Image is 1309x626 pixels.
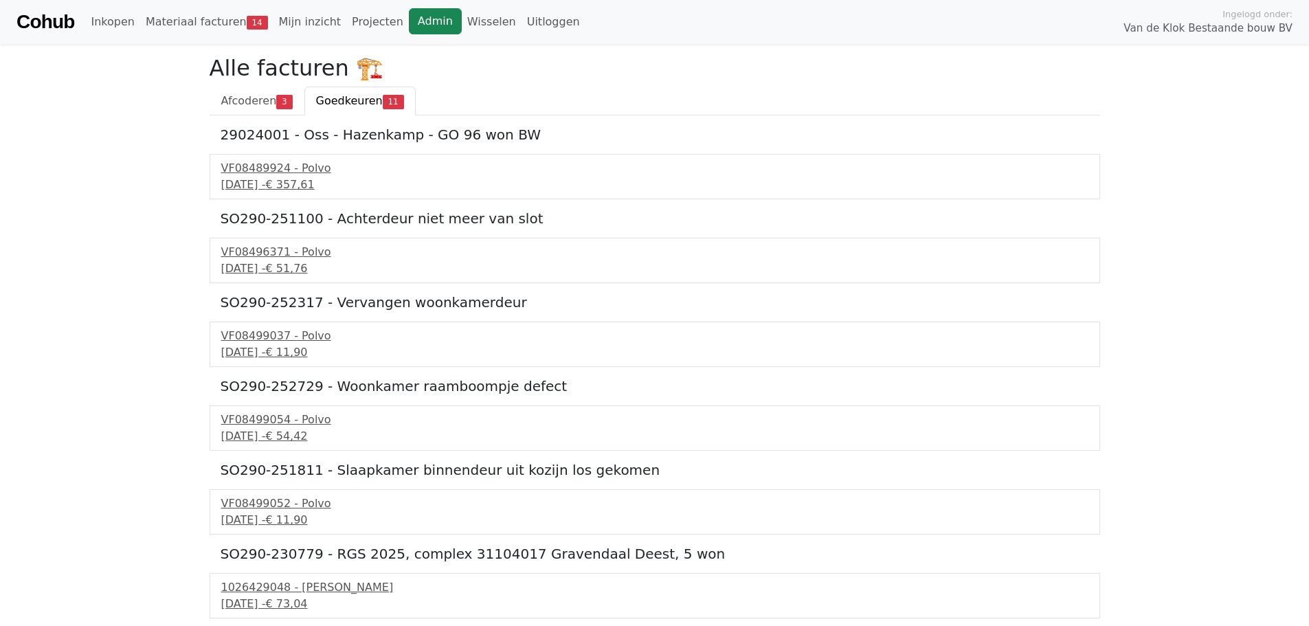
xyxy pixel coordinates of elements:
a: VF08499054 - Polvo[DATE] -€ 54,42 [221,412,1088,445]
h5: SO290-252317 - Vervangen woonkamerdeur [221,294,1089,311]
span: € 54,42 [265,429,307,443]
span: € 357,61 [265,178,314,191]
h5: 29024001 - Oss - Hazenkamp - GO 96 won BW [221,126,1089,143]
span: 14 [247,16,268,30]
a: VF08499052 - Polvo[DATE] -€ 11,90 [221,495,1088,528]
h2: Alle facturen 🏗️ [210,55,1100,81]
a: Goedkeuren11 [304,87,416,115]
a: Projecten [346,8,409,36]
div: [DATE] - [221,177,1088,193]
a: Afcoderen3 [210,87,304,115]
h5: SO290-251100 - Achterdeur niet meer van slot [221,210,1089,227]
a: Uitloggen [522,8,585,36]
span: € 11,90 [265,346,307,359]
a: Admin [409,8,462,34]
a: Cohub [16,5,74,38]
div: [DATE] - [221,512,1088,528]
a: Wisselen [462,8,522,36]
div: [DATE] - [221,428,1088,445]
span: € 51,76 [265,262,307,275]
a: VF08489924 - Polvo[DATE] -€ 357,61 [221,160,1088,193]
a: Mijn inzicht [273,8,347,36]
div: VF08499037 - Polvo [221,328,1088,344]
div: VF08499052 - Polvo [221,495,1088,512]
a: VF08499037 - Polvo[DATE] -€ 11,90 [221,328,1088,361]
h5: SO290-251811 - Slaapkamer binnendeur uit kozijn los gekomen [221,462,1089,478]
div: [DATE] - [221,260,1088,277]
div: VF08489924 - Polvo [221,160,1088,177]
div: [DATE] - [221,344,1088,361]
h5: SO290-252729 - Woonkamer raamboompje defect [221,378,1089,394]
span: € 11,90 [265,513,307,526]
div: VF08499054 - Polvo [221,412,1088,428]
span: 3 [276,95,292,109]
span: 11 [383,95,404,109]
h5: SO290-230779 - RGS 2025, complex 31104017 Gravendaal Deest, 5 won [221,546,1089,562]
span: Van de Klok Bestaande bouw BV [1123,21,1293,36]
a: Inkopen [85,8,139,36]
a: 1026429048 - [PERSON_NAME][DATE] -€ 73,04 [221,579,1088,612]
div: [DATE] - [221,596,1088,612]
a: Materiaal facturen14 [140,8,273,36]
a: VF08496371 - Polvo[DATE] -€ 51,76 [221,244,1088,277]
span: Ingelogd onder: [1222,8,1293,21]
span: Afcoderen [221,94,277,107]
div: VF08496371 - Polvo [221,244,1088,260]
div: 1026429048 - [PERSON_NAME] [221,579,1088,596]
span: Goedkeuren [316,94,383,107]
span: € 73,04 [265,597,307,610]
